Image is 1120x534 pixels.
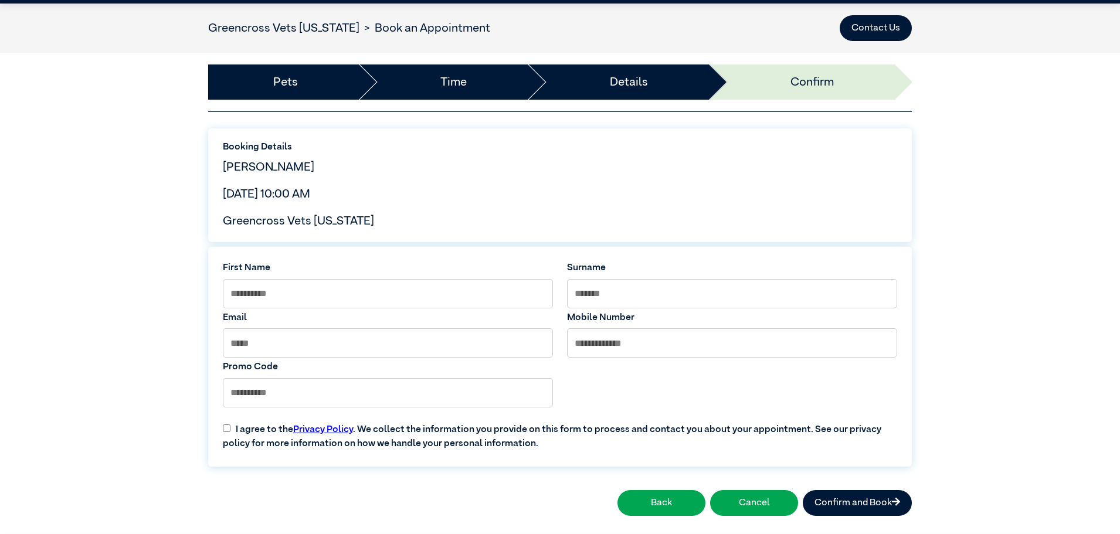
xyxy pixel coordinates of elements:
[216,413,904,451] label: I agree to the . We collect the information you provide on this form to process and contact you a...
[610,73,648,91] a: Details
[223,215,374,227] span: Greencross Vets [US_STATE]
[223,188,310,200] span: [DATE] 10:00 AM
[223,140,897,154] label: Booking Details
[567,311,897,325] label: Mobile Number
[440,73,467,91] a: Time
[840,15,912,41] button: Contact Us
[617,490,705,516] button: Back
[359,19,490,37] li: Book an Appointment
[208,19,490,37] nav: breadcrumb
[223,424,230,432] input: I agree to thePrivacy Policy. We collect the information you provide on this form to process and ...
[223,161,314,173] span: [PERSON_NAME]
[223,360,553,374] label: Promo Code
[223,261,553,275] label: First Name
[208,22,359,34] a: Greencross Vets [US_STATE]
[710,490,798,516] button: Cancel
[293,425,353,434] a: Privacy Policy
[223,311,553,325] label: Email
[273,73,298,91] a: Pets
[803,490,912,516] button: Confirm and Book
[567,261,897,275] label: Surname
